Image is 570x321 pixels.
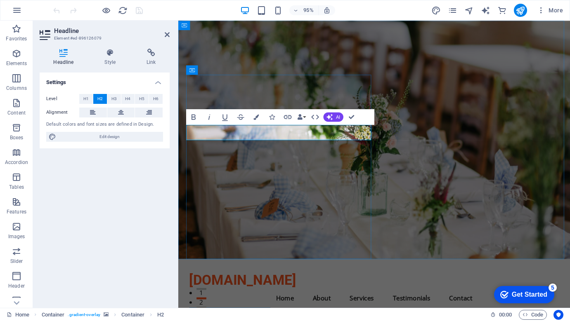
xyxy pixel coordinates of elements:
button: H3 [107,94,121,104]
p: Accordion [5,159,28,166]
a: Click to cancel selection. Double-click to open Pages [7,310,29,320]
h6: 95% [302,5,315,15]
span: Edit design [59,132,161,142]
p: Header [8,283,25,289]
button: Icons [265,109,279,125]
nav: breadcrumb [42,310,164,320]
button: design [431,5,441,15]
p: Tables [9,184,24,190]
span: AI [336,115,340,119]
button: HTML [308,109,323,125]
i: Commerce [497,6,507,15]
span: Code [523,310,543,320]
h4: Link [133,49,170,66]
span: H1 [83,94,89,104]
span: H5 [139,94,144,104]
span: H4 [125,94,130,104]
button: Click here to leave preview mode and continue editing [101,5,111,15]
label: Level [46,94,79,104]
span: H6 [153,94,158,104]
button: Confirm (⌘+⏎) [344,109,359,125]
button: text_generator [481,5,491,15]
h6: Session time [490,310,512,320]
p: Content [7,110,26,116]
i: On resize automatically adjust zoom level to fit chosen device. [323,7,331,14]
button: publish [514,4,527,17]
div: Default colors and font sizes are defined in Design. [46,121,163,128]
h4: Style [91,49,133,66]
button: Usercentrics [553,310,563,320]
i: Navigator [464,6,474,15]
button: Edit design [46,132,163,142]
span: Click to select. Double-click to edit [42,310,65,320]
button: AI [324,112,343,122]
p: Slider [10,258,23,265]
p: Images [8,233,25,240]
div: 5 [61,2,69,10]
span: Click to select. Double-click to edit [121,310,144,320]
button: commerce [497,5,507,15]
p: Features [7,209,26,215]
i: AI Writer [481,6,490,15]
p: Boxes [10,134,24,141]
div: Get Started [24,9,60,16]
button: navigator [464,5,474,15]
h4: Settings [40,73,170,87]
h4: Headline [40,49,91,66]
button: H5 [135,94,149,104]
button: Link [280,109,295,125]
button: 3 [19,301,29,303]
h2: Headline [54,27,170,35]
label: Alignment [46,108,79,117]
button: H2 [93,94,107,104]
button: pages [448,5,458,15]
button: H1 [79,94,93,104]
button: Underline (⌘U) [218,109,232,125]
button: More [534,4,566,17]
button: 95% [289,5,319,15]
button: H6 [149,94,163,104]
i: Design (Ctrl+Alt+Y) [431,6,441,15]
i: This element contains a background [104,312,109,317]
button: 2 [19,291,29,293]
button: Colors [249,109,264,125]
p: Columns [6,85,27,91]
p: Favorites [6,35,27,42]
i: Publish [516,6,525,15]
button: H4 [121,94,135,104]
p: Elements [6,60,27,67]
button: Italic (⌘I) [202,109,217,125]
button: Code [519,310,547,320]
i: Reload page [118,6,128,15]
span: Click to select. Double-click to edit [157,310,164,320]
div: Get Started 5 items remaining, 0% complete [7,4,67,21]
button: Strikethrough [233,109,248,125]
button: Data Bindings [296,109,307,125]
span: H2 [97,94,103,104]
button: Bold (⌘B) [186,109,201,125]
span: More [537,6,563,14]
span: 00 00 [499,310,512,320]
span: . gradient-overlay [68,310,100,320]
h3: Element #ed-896126079 [54,35,153,42]
i: Pages (Ctrl+Alt+S) [448,6,457,15]
span: H3 [111,94,117,104]
button: reload [118,5,128,15]
button: 1 [19,281,29,284]
span: : [505,312,506,318]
